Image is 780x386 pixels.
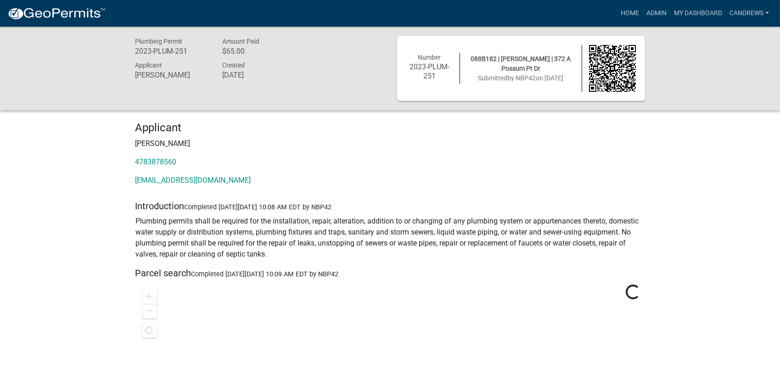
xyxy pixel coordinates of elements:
[185,203,332,211] span: Completed [DATE][DATE] 10:08 AM EDT by NBP42
[589,45,636,92] img: QR code
[508,74,536,82] span: by NBP42
[643,5,670,22] a: Admin
[135,268,645,279] h5: Parcel search
[135,157,177,166] a: 4783878560
[222,38,259,45] span: Amount Paid
[670,5,726,22] a: My Dashboard
[478,74,564,82] span: Submitted on [DATE]
[135,47,209,56] h6: 2023-PLUM-251
[726,5,773,22] a: candrews
[471,55,571,72] span: 088B182 | [PERSON_NAME] | 372 A Possum Pt Dr
[135,176,251,185] a: [EMAIL_ADDRESS][DOMAIN_NAME]
[142,304,157,319] div: Zoom out
[222,62,245,69] span: Created
[142,289,157,304] div: Zoom in
[135,121,645,134] h4: Applicant
[617,5,643,22] a: Home
[135,38,183,45] span: Plumbing Permit
[135,201,645,212] h5: Introduction
[135,215,645,260] td: Plumbing permits shall be required for the installation, repair, alteration, addition to or chang...
[135,62,163,69] span: Applicant
[142,323,157,338] div: Find my location
[135,138,645,149] p: [PERSON_NAME]
[135,71,209,79] h6: [PERSON_NAME]
[418,54,441,61] span: Number
[222,47,296,56] h6: $65.00
[406,62,453,80] h6: 2023-PLUM-251
[222,71,296,79] h6: [DATE]
[191,270,339,278] span: Completed [DATE][DATE] 10:09 AM EDT by NBP42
